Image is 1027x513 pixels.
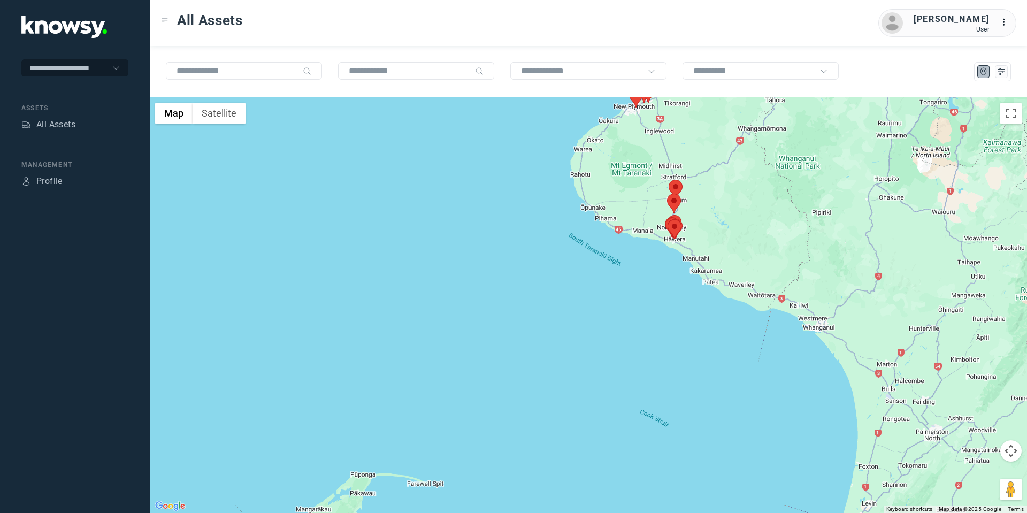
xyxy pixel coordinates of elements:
[1000,103,1022,124] button: Toggle fullscreen view
[177,11,243,30] span: All Assets
[914,13,990,26] div: [PERSON_NAME]
[939,506,1001,512] span: Map data ©2025 Google
[997,67,1006,76] div: List
[36,175,63,188] div: Profile
[21,177,31,186] div: Profile
[1000,440,1022,462] button: Map camera controls
[882,12,903,34] img: avatar.png
[21,103,128,113] div: Assets
[1000,479,1022,500] button: Drag Pegman onto the map to open Street View
[303,67,311,75] div: Search
[36,118,75,131] div: All Assets
[193,103,246,124] button: Show satellite imagery
[21,120,31,129] div: Assets
[155,103,193,124] button: Show street map
[1008,506,1024,512] a: Terms (opens in new tab)
[475,67,484,75] div: Search
[152,499,188,513] a: Open this area in Google Maps (opens a new window)
[21,16,107,38] img: Application Logo
[21,175,63,188] a: ProfileProfile
[979,67,988,76] div: Map
[914,26,990,33] div: User
[1001,18,1011,26] tspan: ...
[1000,16,1013,30] div: :
[21,160,128,170] div: Management
[21,118,75,131] a: AssetsAll Assets
[886,506,932,513] button: Keyboard shortcuts
[152,499,188,513] img: Google
[1000,16,1013,29] div: :
[161,17,168,24] div: Toggle Menu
